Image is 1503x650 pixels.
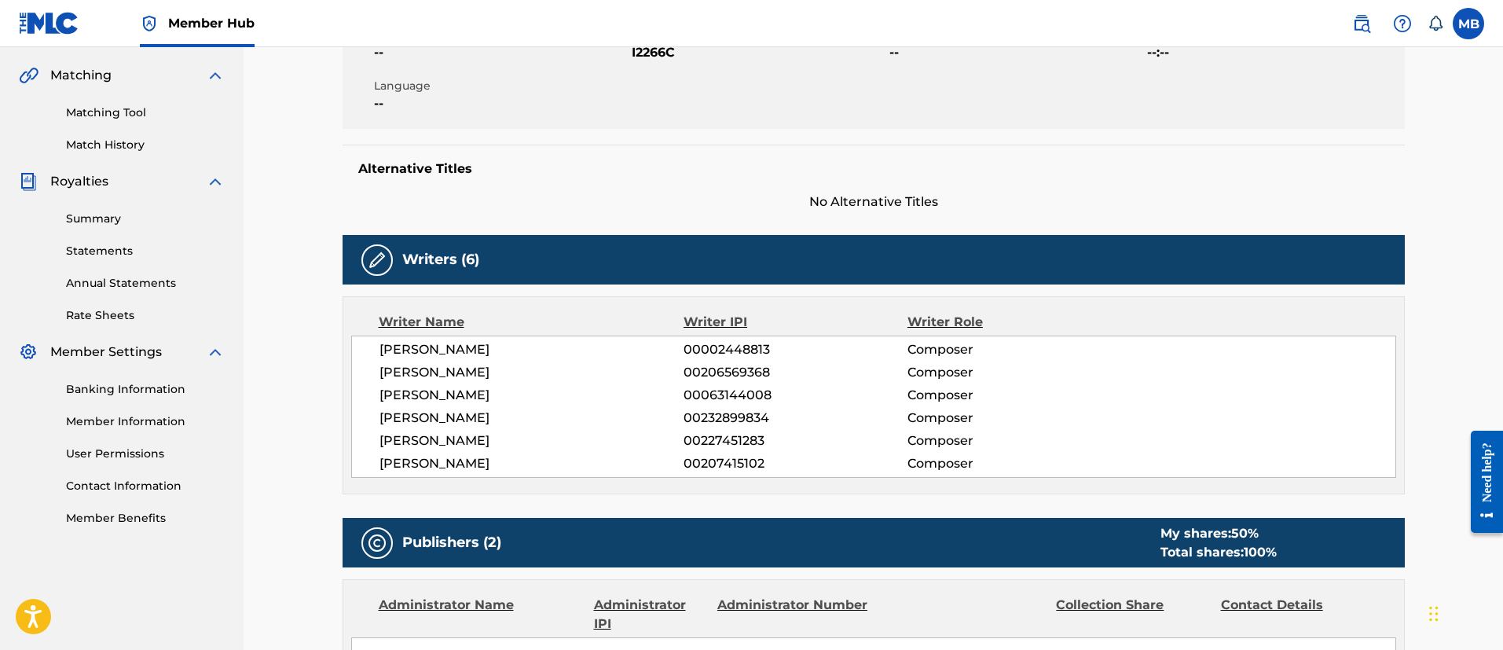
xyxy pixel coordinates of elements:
[1160,524,1277,543] div: My shares:
[1056,596,1208,633] div: Collection Share
[684,386,907,405] span: 00063144008
[374,94,628,113] span: --
[684,313,907,332] div: Writer IPI
[50,172,108,191] span: Royalties
[684,431,907,450] span: 00227451283
[379,431,684,450] span: [PERSON_NAME]
[1387,8,1418,39] div: Help
[379,454,684,473] span: [PERSON_NAME]
[343,193,1405,211] span: No Alternative Titles
[19,12,79,35] img: MLC Logo
[889,43,1143,62] span: --
[19,343,38,362] img: Member Settings
[1428,16,1443,31] div: Notifications
[379,409,684,428] span: [PERSON_NAME]
[19,66,38,85] img: Matching
[66,211,225,227] a: Summary
[1429,590,1439,637] div: Drag
[168,14,255,32] span: Member Hub
[368,251,387,270] img: Writers
[368,534,387,553] img: Publishers
[1424,575,1503,650] iframe: Chat Widget
[66,275,225,292] a: Annual Statements
[66,307,225,324] a: Rate Sheets
[907,313,1111,332] div: Writer Role
[50,66,112,85] span: Matching
[66,478,225,494] a: Contact Information
[1244,545,1277,560] span: 100 %
[379,313,684,332] div: Writer Name
[907,409,1111,428] span: Composer
[19,172,38,191] img: Royalties
[66,137,225,153] a: Match History
[1147,43,1401,62] span: --:--
[1453,8,1484,39] div: User Menu
[1160,543,1277,562] div: Total shares:
[379,340,684,359] span: [PERSON_NAME]
[907,363,1111,382] span: Composer
[140,14,159,33] img: Top Rightsholder
[374,43,628,62] span: --
[907,431,1111,450] span: Composer
[66,243,225,259] a: Statements
[907,386,1111,405] span: Composer
[1231,526,1259,541] span: 50 %
[206,343,225,362] img: expand
[402,534,501,552] h5: Publishers (2)
[358,161,1389,177] h5: Alternative Titles
[684,363,907,382] span: 00206569368
[206,66,225,85] img: expand
[374,78,628,94] span: Language
[1393,14,1412,33] img: help
[1346,8,1377,39] a: Public Search
[1221,596,1373,633] div: Contact Details
[66,446,225,462] a: User Permissions
[66,381,225,398] a: Banking Information
[206,172,225,191] img: expand
[684,340,907,359] span: 00002448813
[907,340,1111,359] span: Composer
[379,596,582,633] div: Administrator Name
[1459,418,1503,545] iframe: Resource Center
[66,510,225,527] a: Member Benefits
[632,43,885,62] span: I2266C
[50,343,162,362] span: Member Settings
[594,596,706,633] div: Administrator IPI
[379,363,684,382] span: [PERSON_NAME]
[66,105,225,121] a: Matching Tool
[684,409,907,428] span: 00232899834
[684,454,907,473] span: 00207415102
[402,251,479,269] h5: Writers (6)
[717,596,870,633] div: Administrator Number
[379,386,684,405] span: [PERSON_NAME]
[1352,14,1371,33] img: search
[907,454,1111,473] span: Composer
[66,413,225,430] a: Member Information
